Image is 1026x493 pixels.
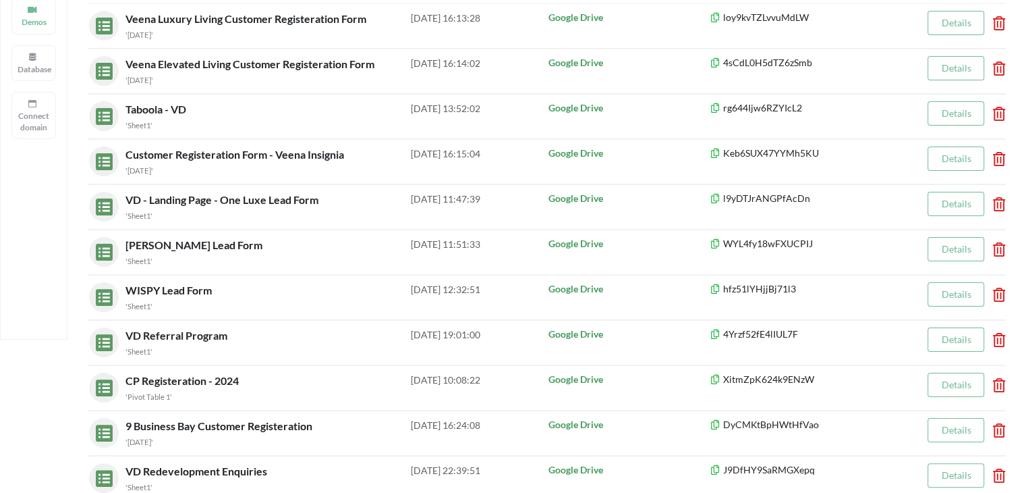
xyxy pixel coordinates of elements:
[125,76,153,84] small: '[DATE]'
[710,237,909,251] p: WYL4fy18wFXUCPIJ
[548,237,709,251] p: Google Drive
[411,328,546,357] div: [DATE] 19:01:00
[411,101,546,131] div: [DATE] 13:52:02
[125,30,153,39] small: '[DATE]'
[125,121,152,130] small: 'Sheet1'
[710,463,909,477] p: J9DfHY9SaRMGXepq
[941,334,971,345] a: Details
[411,282,546,312] div: [DATE] 12:32:51
[548,11,709,24] p: Google Drive
[125,284,215,296] span: WISPY Lead Form
[710,147,909,160] p: Keb6SUX47YYMh5KU
[125,211,152,220] small: 'Sheet1'
[18,110,50,133] p: Connect domain
[548,373,709,386] p: Google Drive
[125,193,321,206] span: VD - Landing Page - One Luxe Lead Form
[89,418,113,442] img: sheets.7a1b7961.svg
[710,11,909,24] p: loy9kvTZLvvuMdLW
[941,469,971,481] a: Details
[928,147,984,171] button: Details
[928,101,984,126] button: Details
[941,424,971,436] a: Details
[125,257,152,265] small: 'Sheet1'
[411,192,546,222] div: [DATE] 11:47:39
[710,373,909,386] p: XitmZpK624k9ENzW
[89,11,113,34] img: sheets.7a1b7961.svg
[89,101,113,125] img: sheets.7a1b7961.svg
[928,192,984,216] button: Details
[928,237,984,261] button: Details
[411,56,546,86] div: [DATE] 16:14:02
[928,418,984,442] button: Details
[941,17,971,28] a: Details
[941,288,971,300] a: Details
[548,328,709,341] p: Google Drive
[89,56,113,80] img: sheets.7a1b7961.svg
[941,62,971,74] a: Details
[125,12,369,25] span: Veena Luxury Living Customer Registeration Form
[941,107,971,119] a: Details
[125,148,347,161] span: Customer Registeration Form - Veena Insignia
[125,238,265,251] span: [PERSON_NAME] Lead Form
[18,16,50,28] p: Demos
[125,374,241,387] span: CP Registeration - 2024
[548,282,709,296] p: Google Drive
[928,282,984,307] button: Details
[125,302,152,311] small: 'Sheet1'
[89,463,113,487] img: sheets.7a1b7961.svg
[125,103,189,115] span: Taboola - VD
[548,192,709,205] p: Google Drive
[89,192,113,215] img: sheets.7a1b7961.svg
[125,166,153,175] small: '[DATE]'
[411,418,546,448] div: [DATE] 16:24:08
[548,147,709,160] p: Google Drive
[548,463,709,477] p: Google Drive
[125,57,377,70] span: Veena Elevated Living Customer Registeration Form
[941,198,971,209] a: Details
[548,101,709,115] p: Google Drive
[125,392,172,401] small: 'Pivot Table 1'
[89,237,113,261] img: sheets.7a1b7961.svg
[710,418,909,432] p: DyCMKtBpHWtHfVao
[941,379,971,390] a: Details
[928,373,984,397] button: Details
[941,243,971,255] a: Details
[928,463,984,488] button: Details
[710,56,909,70] p: 4sCdL0H5dTZ6zSmb
[411,11,546,41] div: [DATE] 16:13:28
[89,373,113,396] img: sheets.7a1b7961.svg
[89,147,113,170] img: sheets.7a1b7961.svg
[125,329,230,342] span: VD Referral Program
[548,418,709,432] p: Google Drive
[125,483,152,492] small: 'Sheet1'
[710,328,909,341] p: 4Yrzf52fE4lIUL7F
[548,56,709,70] p: Google Drive
[411,463,546,493] div: [DATE] 22:39:51
[710,282,909,296] p: hfz51lYHjjBj71l3
[89,282,113,306] img: sheets.7a1b7961.svg
[125,419,315,432] span: 9 Business Bay Customer Registeration
[928,11,984,35] button: Details
[928,56,984,80] button: Details
[411,237,546,267] div: [DATE] 11:51:33
[89,328,113,351] img: sheets.7a1b7961.svg
[125,347,152,356] small: 'Sheet1'
[710,101,909,115] p: rg644Ijw6RZYIcL2
[411,373,546,403] div: [DATE] 10:08:22
[125,438,153,446] small: '[DATE]'
[710,192,909,205] p: l9yDTJrANGPfAcDn
[941,153,971,164] a: Details
[928,328,984,352] button: Details
[18,63,50,75] p: Database
[125,465,270,477] span: VD Redevelopment Enquiries
[411,147,546,176] div: [DATE] 16:15:04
